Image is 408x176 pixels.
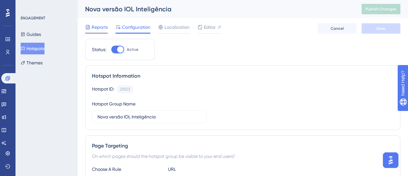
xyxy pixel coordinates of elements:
div: On which pages should the hotspot group be visible to your end users? [92,152,393,160]
div: Nova versão IOL Inteligência [85,5,345,14]
span: Reports [92,23,108,31]
span: Need Help? [15,2,40,9]
button: Save [362,23,400,34]
div: Choose A Rule [92,165,163,173]
div: Page Targeting [92,142,393,150]
div: Status: [92,46,106,53]
div: Hotspot Group Name [92,100,135,108]
span: Cancel [331,26,344,31]
span: Save [376,26,385,31]
input: Type your Hotspot Group Name here [97,113,201,120]
span: Editor [204,23,216,31]
span: Configuration [122,23,150,31]
span: Active [127,47,138,52]
button: Publish Changes [362,4,400,14]
div: Hotspot ID: [92,85,114,93]
button: Themes [21,57,43,69]
div: 23503 [120,87,130,92]
div: URL [168,165,239,173]
div: Hotspot Information [92,72,393,80]
button: Hotspots [21,43,45,54]
span: Publish Changes [365,6,396,12]
button: Guides [21,28,41,40]
iframe: UserGuiding AI Assistant Launcher [381,150,400,170]
span: Localization [164,23,190,31]
button: Cancel [318,23,356,34]
div: ENGAGEMENT [21,16,45,21]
